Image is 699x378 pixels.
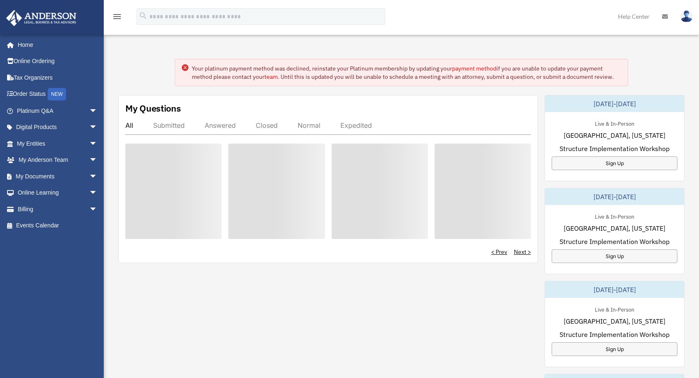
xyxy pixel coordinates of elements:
a: Events Calendar [6,217,110,234]
a: Platinum Q&Aarrow_drop_down [6,102,110,119]
img: Anderson Advisors Platinum Portal [4,10,79,26]
span: arrow_drop_down [89,119,106,136]
a: < Prev [491,248,507,256]
a: My Documentsarrow_drop_down [6,168,110,185]
span: arrow_drop_down [89,135,106,152]
div: [DATE]-[DATE] [545,188,684,205]
span: Structure Implementation Workshop [560,237,670,246]
a: Digital Productsarrow_drop_down [6,119,110,136]
div: Answered [205,121,236,129]
div: Submitted [153,121,185,129]
div: Your platinum payment method was declined, reinstate your Platinum membership by updating your if... [192,64,621,81]
a: Sign Up [552,156,677,170]
div: My Questions [125,102,181,115]
span: Structure Implementation Workshop [560,144,670,154]
a: Billingarrow_drop_down [6,201,110,217]
div: [DATE]-[DATE] [545,281,684,298]
span: arrow_drop_down [89,185,106,202]
div: Live & In-Person [588,305,641,313]
div: Live & In-Person [588,119,641,127]
div: Normal [298,121,320,129]
a: payment method [452,65,496,72]
a: Tax Organizers [6,69,110,86]
div: NEW [48,88,66,100]
i: search [139,11,148,20]
a: Sign Up [552,342,677,356]
div: Live & In-Person [588,212,641,220]
a: Online Learningarrow_drop_down [6,185,110,201]
a: My Entitiesarrow_drop_down [6,135,110,152]
a: menu [112,15,122,22]
i: menu [112,12,122,22]
span: [GEOGRAPHIC_DATA], [US_STATE] [564,130,665,140]
span: arrow_drop_down [89,102,106,119]
span: Structure Implementation Workshop [560,329,670,339]
a: Order StatusNEW [6,86,110,103]
span: [GEOGRAPHIC_DATA], [US_STATE] [564,223,665,233]
span: arrow_drop_down [89,152,106,169]
a: Online Ordering [6,53,110,70]
span: arrow_drop_down [89,168,106,185]
a: Sign Up [552,249,677,263]
span: arrow_drop_down [89,201,106,218]
a: Next > [514,248,531,256]
a: Home [6,37,106,53]
a: My Anderson Teamarrow_drop_down [6,152,110,168]
img: User Pic [680,10,693,22]
div: All [125,121,133,129]
div: Closed [256,121,278,129]
div: Expedited [340,121,372,129]
span: [GEOGRAPHIC_DATA], [US_STATE] [564,316,665,326]
div: [DATE]-[DATE] [545,95,684,112]
a: team [264,73,278,80]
